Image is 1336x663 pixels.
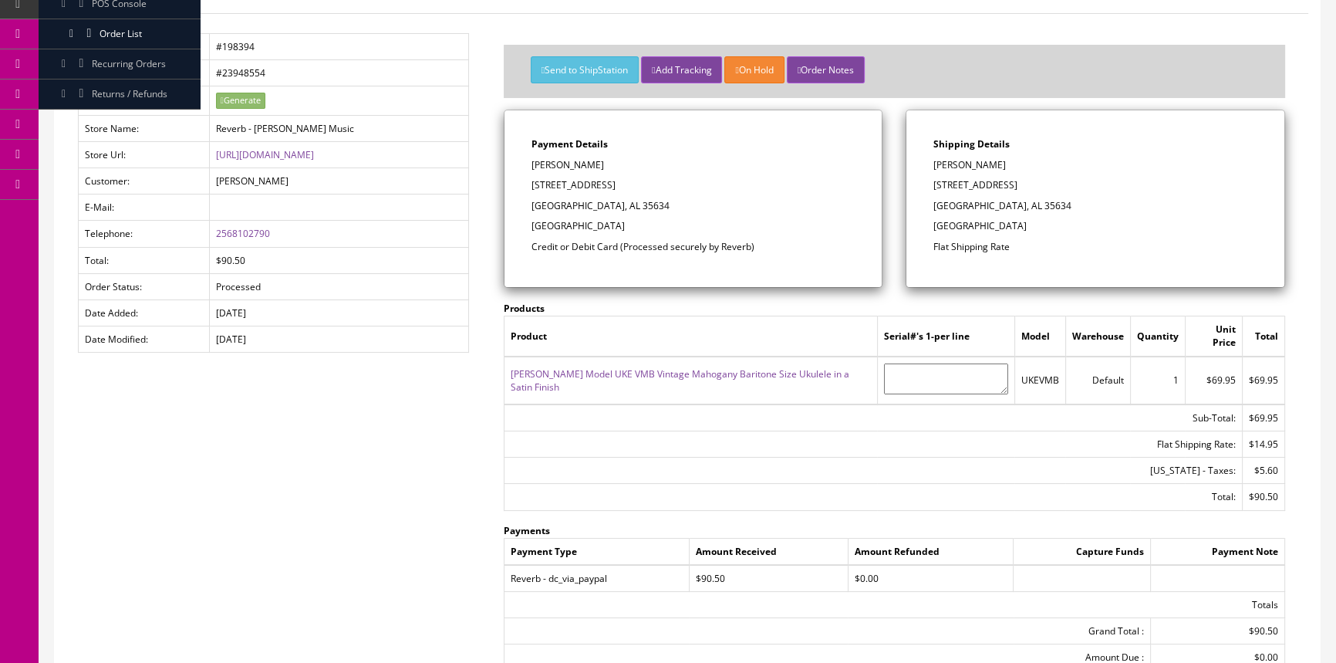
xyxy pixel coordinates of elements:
p: [GEOGRAPHIC_DATA] [531,219,855,233]
td: Date Modified: [79,326,210,353]
td: Capture Funds [1014,538,1150,565]
strong: Shipping Details [933,137,1010,151]
button: Add Tracking [641,56,722,83]
td: $90.50 [1150,617,1284,644]
td: E-Mail: [79,195,210,221]
p: [GEOGRAPHIC_DATA], AL 35634 [933,199,1257,213]
td: Reverb - [PERSON_NAME] Music [209,115,468,141]
p: Flat Shipping Rate [933,240,1257,254]
td: Sub-Total: [504,404,1242,431]
td: $90.50 [1242,484,1284,510]
td: $90.50 [209,247,468,273]
td: [PERSON_NAME] [209,168,468,195]
button: Generate [216,93,265,109]
td: #198394 [209,34,468,60]
td: Processed [209,273,468,299]
span: Returns / Refunds [92,87,167,100]
button: Send to ShipStation [531,56,639,83]
button: On Hold [724,56,784,83]
a: [PERSON_NAME] Model UKE VMB Vintage Mahogany Baritone Size Ukulele in a Satin Finish [511,367,849,394]
strong: Products [504,302,545,315]
td: Reverb - dc_via_paypal [504,565,689,592]
td: Quantity [1130,316,1185,357]
a: Order List [39,19,201,49]
td: [US_STATE] - Taxes: [504,458,1242,484]
td: [DATE] [209,326,468,353]
p: [GEOGRAPHIC_DATA], AL 35634 [531,199,855,213]
td: Date Added: [79,299,210,326]
td: Store Url: [79,142,210,168]
td: Amount Refunded [848,538,1014,565]
td: Payment Note [1150,538,1284,565]
td: Product [504,316,877,357]
td: Total [1242,316,1284,357]
td: $69.95 [1242,404,1284,431]
span: Order List [100,27,142,40]
strong: Payment Details [531,137,608,151]
td: $69.95 [1242,357,1284,404]
td: Telephone: [79,221,210,247]
td: Totals [504,591,1284,617]
span: Recurring Orders [92,57,166,70]
td: Amount Received [689,538,848,565]
td: #23948554 [209,60,468,86]
td: Serial#'s 1-per line [877,316,1014,357]
td: $69.95 [1185,357,1242,404]
td: $0.00 [848,565,1014,592]
td: UKEVMB [1014,357,1065,404]
p: Credit or Debit Card (Processed securely by Reverb) [531,240,855,254]
strong: Payments [504,524,550,537]
td: Total: [504,484,1242,510]
p: [GEOGRAPHIC_DATA] [933,219,1257,233]
a: [URL][DOMAIN_NAME] [216,148,314,161]
td: Model [1014,316,1065,357]
td: Flat Shipping Rate: [504,431,1242,458]
td: Grand Total : [504,617,1150,644]
td: [DATE] [209,299,468,326]
td: Unit Price [1185,316,1242,357]
p: [STREET_ADDRESS] [531,178,855,192]
p: [STREET_ADDRESS] [933,178,1257,192]
td: $14.95 [1242,431,1284,458]
p: [PERSON_NAME] [531,158,855,172]
a: 2568102790 [216,227,270,240]
p: [PERSON_NAME] [933,158,1257,172]
a: Recurring Orders [39,49,201,79]
td: Customer: [79,168,210,195]
td: Default [1065,357,1130,404]
td: Warehouse [1065,316,1130,357]
td: 1 [1130,357,1185,404]
td: $5.60 [1242,458,1284,484]
button: Order Notes [787,56,865,83]
td: Payment Type [504,538,689,565]
td: Total: [79,247,210,273]
td: $90.50 [689,565,848,592]
td: Store Name: [79,115,210,141]
td: Order Status: [79,273,210,299]
a: Returns / Refunds [39,79,201,110]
